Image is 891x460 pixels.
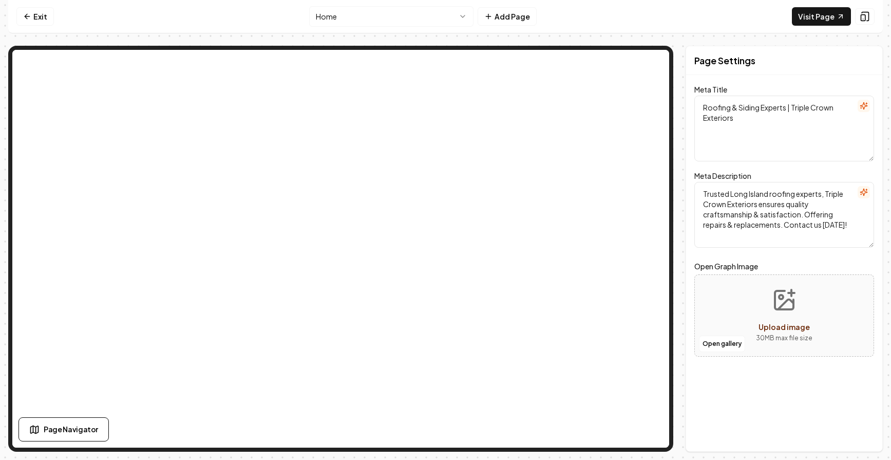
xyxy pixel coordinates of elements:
button: Add Page [478,7,537,26]
a: Visit Page [792,7,851,26]
button: Upload image [748,280,821,352]
span: Page Navigator [44,424,98,435]
a: Exit [16,7,54,26]
h2: Page Settings [694,53,755,68]
button: Open gallery [699,336,745,352]
p: 30 MB max file size [756,333,812,343]
label: Open Graph Image [694,260,874,272]
label: Meta Description [694,171,751,180]
span: Upload image [759,322,810,332]
button: Page Navigator [18,417,109,441]
label: Meta Title [694,85,727,94]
